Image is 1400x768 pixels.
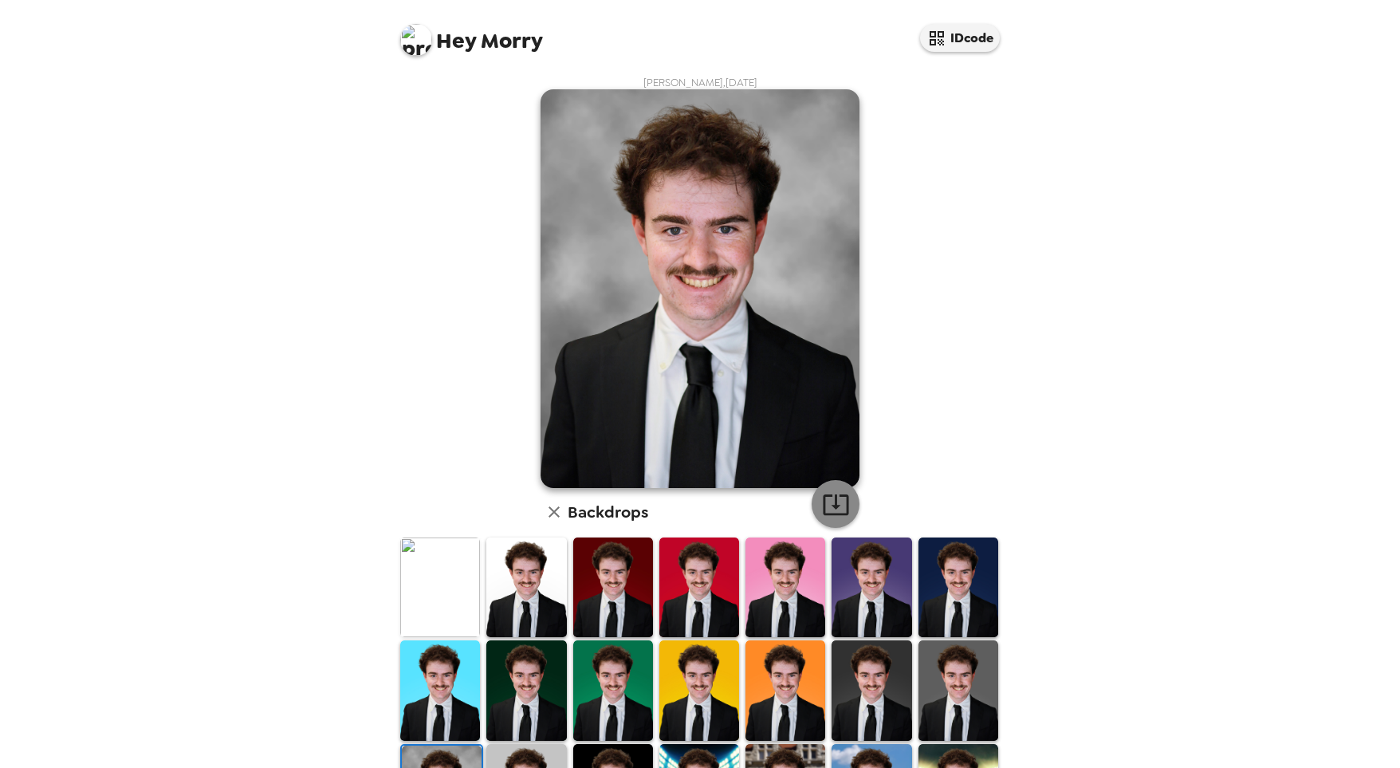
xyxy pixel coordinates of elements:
[436,26,476,55] span: Hey
[643,76,757,89] span: [PERSON_NAME] , [DATE]
[568,499,648,525] h6: Backdrops
[920,24,1000,52] button: IDcode
[400,16,543,52] span: Morry
[400,538,480,637] img: Original
[541,89,859,488] img: user
[400,24,432,56] img: profile pic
